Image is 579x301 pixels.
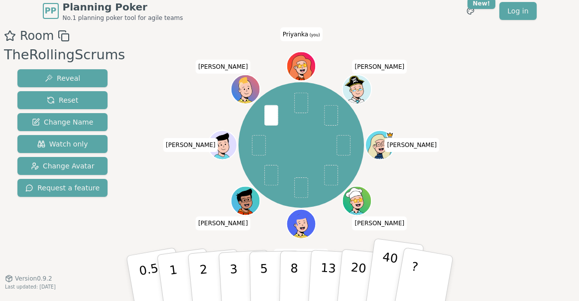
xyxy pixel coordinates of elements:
[17,135,108,153] button: Watch only
[45,73,80,83] span: Reveal
[4,45,125,65] div: TheRollingScrums
[63,14,183,22] span: No.1 planning poker tool for agile teams
[17,113,108,131] button: Change Name
[499,2,536,20] a: Log in
[352,60,407,74] span: Click to change your name
[20,27,54,45] span: Room
[385,138,440,152] span: Click to change your name
[163,138,218,152] span: Click to change your name
[280,27,323,41] span: Click to change your name
[17,157,108,175] button: Change Avatar
[352,216,407,230] span: Click to change your name
[17,91,108,109] button: Reset
[25,183,100,193] span: Request a feature
[196,60,250,74] span: Click to change your name
[17,69,108,87] button: Reveal
[196,216,250,230] span: Click to change your name
[32,117,93,127] span: Change Name
[37,139,88,149] span: Watch only
[31,161,95,171] span: Change Avatar
[17,179,108,197] button: Request a feature
[308,33,320,37] span: (you)
[5,284,56,290] span: Last updated: [DATE]
[288,53,315,80] button: Click to change your avatar
[274,249,329,263] span: Click to change your name
[47,95,78,105] span: Reset
[15,275,52,283] span: Version 0.9.2
[5,275,52,283] button: Version0.9.2
[45,5,56,17] span: PP
[462,2,479,20] button: New!
[386,132,394,139] span: Susset SM is the host
[4,27,16,45] button: Add as favourite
